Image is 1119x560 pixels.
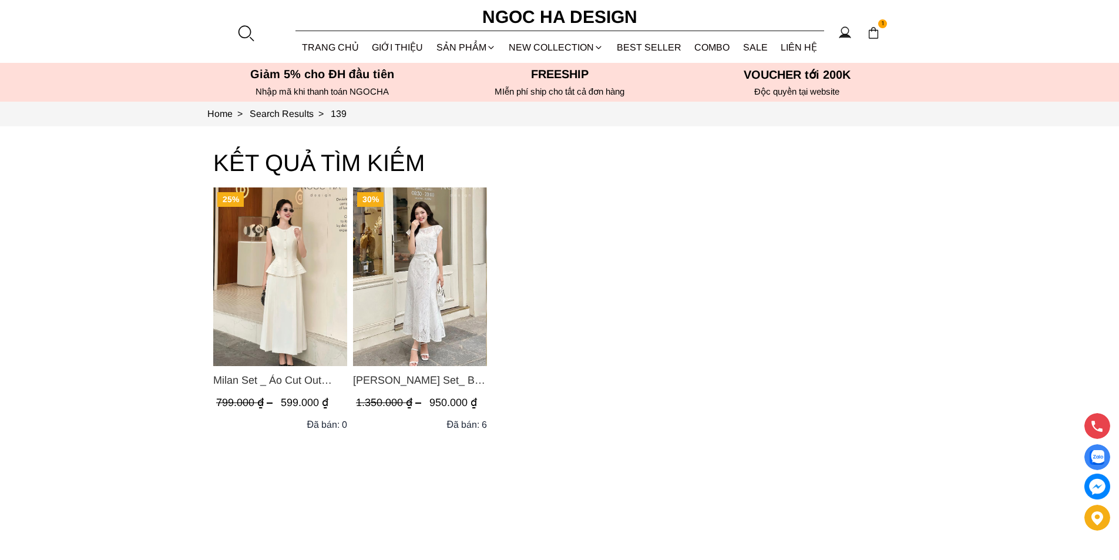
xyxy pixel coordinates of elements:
a: Display image [1084,444,1110,470]
a: Link to Search Results [250,109,331,119]
a: GIỚI THIỆU [365,32,430,63]
div: SẢN PHẨM [430,32,503,63]
font: Nhập mã khi thanh toán NGOCHA [256,86,389,96]
a: Link to Milan Set _ Áo Cut Out Tùng Không Tay Kết Hợp Chân Váy Xếp Ly A1080+CV139 [213,372,347,388]
span: 599.000 ₫ [281,397,328,408]
a: Ngoc Ha Design [472,3,648,31]
h3: KẾT QUẢ TÌM KIẾM [213,144,906,182]
span: > [233,109,247,119]
span: 799.000 ₫ [216,397,275,408]
span: 950.000 ₫ [429,397,477,408]
span: [PERSON_NAME] Set_ Bộ Ren Áo Sơ Mi Vai Chờm Chân Váy Đuôi Cá Màu Trắng BJ139 [353,372,487,388]
a: TRANG CHỦ [295,32,366,63]
font: Giảm 5% cho ĐH đầu tiên [250,68,394,81]
a: Product image - Milan Set _ Áo Cut Out Tùng Không Tay Kết Hợp Chân Váy Xếp Ly A1080+CV139 [213,187,347,366]
div: Đã bán: 0 [307,417,347,432]
a: messenger [1084,474,1110,499]
img: Milan Set _ Áo Cut Out Tùng Không Tay Kết Hợp Chân Váy Xếp Ly A1080+CV139 [213,187,347,366]
a: Link to Home [207,109,250,119]
a: Link to 139 [331,109,347,119]
img: Isabella Set_ Bộ Ren Áo Sơ Mi Vai Chờm Chân Váy Đuôi Cá Màu Trắng BJ139 [353,187,487,366]
img: Display image [1090,450,1104,465]
font: Freeship [531,68,589,81]
a: SALE [737,32,775,63]
a: NEW COLLECTION [502,32,610,63]
a: LIÊN HỆ [774,32,824,63]
span: 1.350.000 ₫ [356,397,424,408]
div: Đã bán: 6 [446,417,487,432]
h6: Độc quyền tại website [682,86,912,97]
span: 1 [878,19,888,29]
a: BEST SELLER [610,32,688,63]
img: img-CART-ICON-ksit0nf1 [867,26,880,39]
span: > [314,109,328,119]
h6: MIễn phí ship cho tất cả đơn hàng [445,86,675,97]
h5: VOUCHER tới 200K [682,68,912,82]
span: Milan Set _ Áo Cut Out Tùng Không Tay Kết Hợp Chân Váy Xếp Ly A1080+CV139 [213,372,347,388]
a: Product image - Isabella Set_ Bộ Ren Áo Sơ Mi Vai Chờm Chân Váy Đuôi Cá Màu Trắng BJ139 [353,187,487,366]
a: Combo [688,32,737,63]
a: Link to Isabella Set_ Bộ Ren Áo Sơ Mi Vai Chờm Chân Váy Đuôi Cá Màu Trắng BJ139 [353,372,487,388]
